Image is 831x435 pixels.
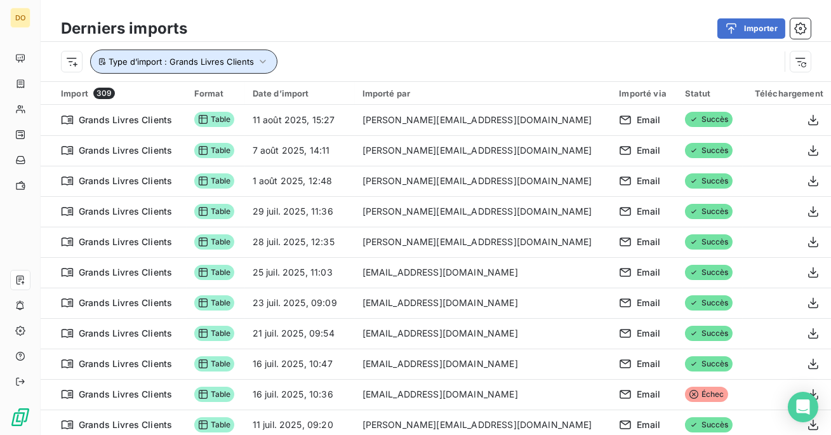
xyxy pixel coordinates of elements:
td: [EMAIL_ADDRESS][DOMAIN_NAME] [355,379,612,410]
span: Succès [685,143,733,158]
div: Import [61,88,179,99]
div: Date d’import [253,88,347,98]
button: Importer [717,18,785,39]
span: Succès [685,204,733,219]
td: 23 juil. 2025, 09:09 [245,288,355,318]
span: Succès [685,295,733,311]
span: Succès [685,112,733,127]
span: Succès [685,173,733,189]
span: Table [194,356,235,371]
td: [EMAIL_ADDRESS][DOMAIN_NAME] [355,349,612,379]
span: Grands Livres Clients [79,327,172,340]
span: Succès [685,234,733,250]
td: [PERSON_NAME][EMAIL_ADDRESS][DOMAIN_NAME] [355,166,612,196]
span: Table [194,417,235,432]
td: [PERSON_NAME][EMAIL_ADDRESS][DOMAIN_NAME] [355,105,612,135]
td: 16 juil. 2025, 10:47 [245,349,355,379]
span: Succès [685,326,733,341]
span: Email [637,144,660,157]
span: Table [194,143,235,158]
span: Succès [685,356,733,371]
span: Email [637,205,660,218]
span: Email [637,418,660,431]
span: Email [637,175,660,187]
span: Succès [685,417,733,432]
span: Email [637,114,660,126]
td: [EMAIL_ADDRESS][DOMAIN_NAME] [355,257,612,288]
div: Importé par [362,88,604,98]
div: Statut [685,88,736,98]
span: Email [637,388,660,401]
span: Grands Livres Clients [79,297,172,309]
td: 21 juil. 2025, 09:54 [245,318,355,349]
h3: Derniers imports [61,17,187,40]
td: [PERSON_NAME][EMAIL_ADDRESS][DOMAIN_NAME] [355,196,612,227]
span: Grands Livres Clients [79,236,172,248]
td: [PERSON_NAME][EMAIL_ADDRESS][DOMAIN_NAME] [355,135,612,166]
td: [EMAIL_ADDRESS][DOMAIN_NAME] [355,318,612,349]
span: Grands Livres Clients [79,388,172,401]
span: Grands Livres Clients [79,266,172,279]
span: Grands Livres Clients [79,175,172,187]
span: Échec [685,387,728,402]
span: Table [194,173,235,189]
span: Email [637,297,660,309]
span: Type d’import : Grands Livres Clients [109,57,254,67]
td: 16 juil. 2025, 10:36 [245,379,355,410]
span: Table [194,295,235,311]
td: 1 août 2025, 12:48 [245,166,355,196]
div: Téléchargement [750,88,823,98]
span: Grands Livres Clients [79,205,172,218]
td: [PERSON_NAME][EMAIL_ADDRESS][DOMAIN_NAME] [355,227,612,257]
span: Table [194,112,235,127]
span: Grands Livres Clients [79,144,172,157]
td: 7 août 2025, 14:11 [245,135,355,166]
span: Table [194,387,235,402]
span: Email [637,327,660,340]
span: Table [194,265,235,280]
td: 29 juil. 2025, 11:36 [245,196,355,227]
span: Grands Livres Clients [79,358,172,370]
span: Email [637,358,660,370]
td: 25 juil. 2025, 11:03 [245,257,355,288]
span: 309 [93,88,115,99]
td: 28 juil. 2025, 12:35 [245,227,355,257]
div: DO [10,8,30,28]
span: Succès [685,265,733,280]
img: Logo LeanPay [10,407,30,427]
td: 11 août 2025, 15:27 [245,105,355,135]
span: Grands Livres Clients [79,114,172,126]
span: Email [637,236,660,248]
span: Table [194,204,235,219]
span: Table [194,326,235,341]
div: Open Intercom Messenger [788,392,818,422]
div: Format [194,88,237,98]
td: [EMAIL_ADDRESS][DOMAIN_NAME] [355,288,612,318]
button: Type d’import : Grands Livres Clients [90,50,277,74]
div: Importé via [619,88,669,98]
span: Email [637,266,660,279]
span: Table [194,234,235,250]
span: Grands Livres Clients [79,418,172,431]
